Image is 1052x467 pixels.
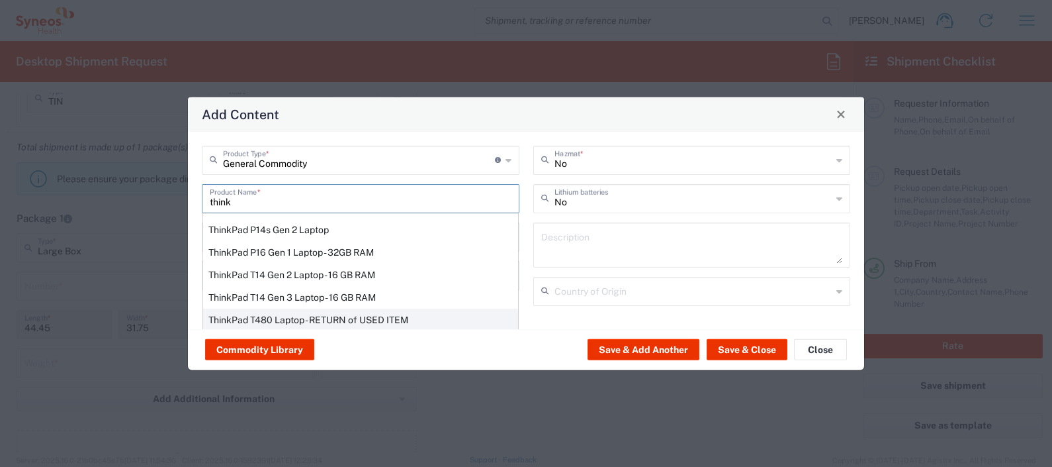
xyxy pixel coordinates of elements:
div: ThinkPad P14s Gen 2 Laptop [203,218,518,240]
div: ThinkPad P16 Gen 1 Laptop - 32GB RAM [203,240,518,263]
button: Save & Add Another [588,339,699,360]
button: Close [794,339,847,360]
button: Commodity Library [205,339,314,360]
h4: Add Content [202,105,279,124]
div: ThinkPad T480 Laptop - RETURN of USED ITEM [203,308,518,331]
button: Close [832,105,850,123]
div: ThinkPad T14 Gen 2 Laptop - 16 GB RAM [203,263,518,285]
button: Save & Close [707,339,787,360]
div: ThinkPad T14 Gen 3 Laptop - 16 GB RAM [203,285,518,308]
